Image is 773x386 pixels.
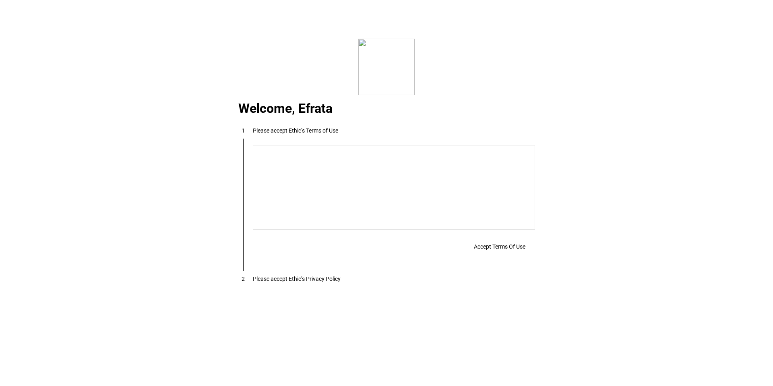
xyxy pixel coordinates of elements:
div: Welcome, Efrata [229,104,545,114]
div: Please accept Ethic’s Privacy Policy [253,276,341,282]
img: corporate.svg [358,39,415,95]
span: 1 [242,127,245,134]
div: Please accept Ethic’s Terms of Use [253,127,338,134]
span: 2 [242,276,245,282]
